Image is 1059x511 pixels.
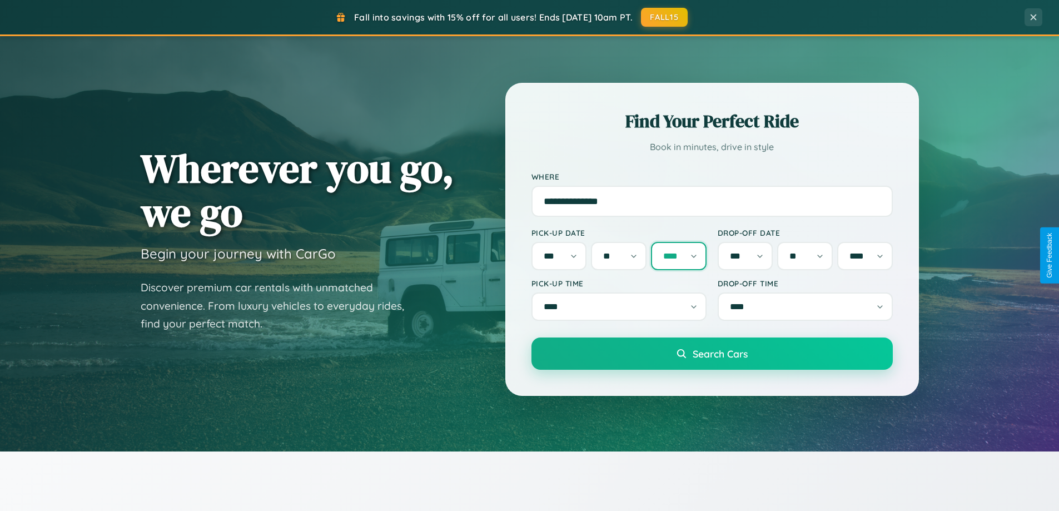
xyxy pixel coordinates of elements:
span: Fall into savings with 15% off for all users! Ends [DATE] 10am PT. [354,12,633,23]
p: Discover premium car rentals with unmatched convenience. From luxury vehicles to everyday rides, ... [141,279,419,333]
h1: Wherever you go, we go [141,146,454,234]
label: Pick-up Time [531,279,707,288]
span: Search Cars [693,348,748,360]
label: Drop-off Time [718,279,893,288]
button: Search Cars [531,338,893,370]
div: Give Feedback [1046,233,1053,278]
label: Pick-up Date [531,228,707,237]
label: Where [531,172,893,181]
h2: Find Your Perfect Ride [531,109,893,133]
h3: Begin your journey with CarGo [141,245,336,262]
p: Book in minutes, drive in style [531,139,893,155]
label: Drop-off Date [718,228,893,237]
button: FALL15 [641,8,688,27]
